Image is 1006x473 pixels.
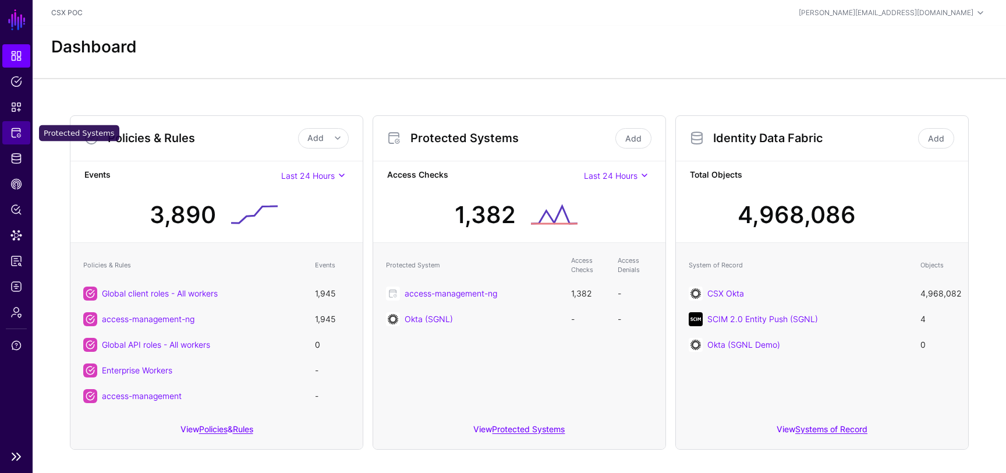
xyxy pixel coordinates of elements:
[51,37,137,57] h2: Dashboard
[10,127,22,139] span: Protected Systems
[10,230,22,241] span: Data Lens
[612,281,658,306] td: -
[565,306,612,332] td: -
[738,197,856,232] div: 4,968,086
[70,416,363,449] div: View &
[309,332,356,358] td: 0
[2,301,30,324] a: Admin
[10,50,22,62] span: Dashboard
[380,250,565,281] th: Protected System
[108,131,298,145] h3: Policies & Rules
[2,96,30,119] a: Snippets
[2,198,30,221] a: Policy Lens
[707,340,780,350] a: Okta (SGNL Demo)
[102,288,218,298] a: Global client roles - All workers
[2,224,30,247] a: Data Lens
[386,312,400,326] img: svg+xml;base64,PHN2ZyB3aWR0aD0iNjQiIGhlaWdodD0iNjQiIHZpZXdCb3g9IjAgMCA2NCA2NCIgZmlsbD0ibm9uZSIgeG...
[918,128,954,149] a: Add
[39,125,119,142] div: Protected Systems
[102,340,210,350] a: Global API roles - All workers
[492,424,565,434] a: Protected Systems
[410,131,613,145] h3: Protected Systems
[84,168,281,183] strong: Events
[565,281,612,306] td: 1,382
[281,171,335,181] span: Last 24 Hours
[405,314,453,324] a: Okta (SGNL)
[2,275,30,298] a: Logs
[309,358,356,383] td: -
[10,76,22,87] span: Policies
[307,133,324,143] span: Add
[799,8,973,18] div: [PERSON_NAME][EMAIL_ADDRESS][DOMAIN_NAME]
[102,365,172,375] a: Enterprise Workers
[915,281,961,306] td: 4,968,082
[199,424,228,434] a: Policies
[2,249,30,273] a: Reports
[102,391,182,401] a: access-management
[102,314,194,324] a: access-management-ng
[10,204,22,216] span: Policy Lens
[2,147,30,170] a: Identity Data Fabric
[707,314,818,324] a: SCIM 2.0 Entity Push (SGNL)
[309,306,356,332] td: 1,945
[795,424,867,434] a: Systems of Record
[689,312,703,326] img: svg+xml;base64,PHN2ZyB3aWR0aD0iNjQiIGhlaWdodD0iNjQiIHZpZXdCb3g9IjAgMCA2NCA2NCIgZmlsbD0ibm9uZSIgeG...
[689,338,703,352] img: svg+xml;base64,PHN2ZyB3aWR0aD0iNjQiIGhlaWdodD0iNjQiIHZpZXdCb3g9IjAgMCA2NCA2NCIgZmlsbD0ibm9uZSIgeG...
[689,287,703,301] img: svg+xml;base64,PHN2ZyB3aWR0aD0iNjQiIGhlaWdodD0iNjQiIHZpZXdCb3g9IjAgMCA2NCA2NCIgZmlsbD0ibm9uZSIgeG...
[309,250,356,281] th: Events
[77,250,309,281] th: Policies & Rules
[150,197,216,232] div: 3,890
[10,153,22,164] span: Identity Data Fabric
[713,131,916,145] h3: Identity Data Fabric
[707,288,744,298] a: CSX Okta
[455,197,516,232] div: 1,382
[612,306,658,332] td: -
[51,8,83,17] a: CSX POC
[309,281,356,306] td: 1,945
[2,70,30,93] a: Policies
[612,250,658,281] th: Access Denials
[373,416,665,449] div: View
[10,101,22,113] span: Snippets
[915,306,961,332] td: 4
[683,250,915,281] th: System of Record
[676,416,968,449] div: View
[690,168,954,183] strong: Total Objects
[10,178,22,190] span: CAEP Hub
[10,281,22,292] span: Logs
[233,424,253,434] a: Rules
[2,121,30,144] a: Protected Systems
[10,306,22,318] span: Admin
[584,171,637,181] span: Last 24 Hours
[387,168,584,183] strong: Access Checks
[10,255,22,267] span: Reports
[2,172,30,196] a: CAEP Hub
[915,332,961,358] td: 0
[405,288,497,298] a: access-management-ng
[10,340,22,351] span: Support
[7,7,27,33] a: SGNL
[309,383,356,409] td: -
[565,250,612,281] th: Access Checks
[615,128,651,149] a: Add
[2,44,30,68] a: Dashboard
[915,250,961,281] th: Objects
